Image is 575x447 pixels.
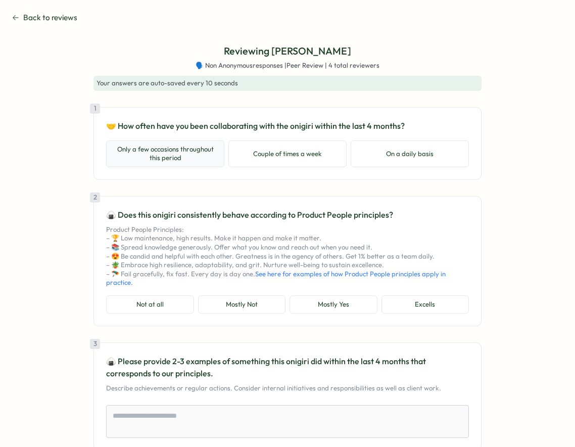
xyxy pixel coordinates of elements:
[106,140,224,167] button: Only a few occasions throughout this period
[106,209,469,221] p: 🍙 Does this onigiri consistently behave according to Product People principles?
[381,295,469,314] button: Excells
[198,295,286,314] button: Mostly Not
[106,384,469,393] p: Describe achievements or regular actions. Consider internal initiatives and responsibilities as w...
[228,140,347,167] button: Couple of times a week
[90,192,100,203] div: 2
[290,295,377,314] button: Mostly Yes
[224,43,351,59] p: Reviewing [PERSON_NAME]
[90,339,100,349] div: 3
[23,12,77,23] span: Back to reviews
[90,104,100,114] div: 1
[106,225,469,287] p: Product People Principles: – 🏆 Low maintenance, high results. Make it happen and make it matter. ...
[97,79,238,87] span: Your answers are auto-saved every 10 seconds
[12,12,77,23] button: Back to reviews
[106,120,469,132] p: 🤝 How often have you been collaborating with the onigiri within the last 4 months?
[106,295,194,314] button: Not at all
[196,61,379,70] span: 🗣️ Non Anonymous responses | Peer Review | 4 total reviewers
[106,270,446,287] a: See here for examples of how Product People principles apply in practice.
[351,140,469,167] button: On a daily basis
[106,355,469,380] p: 🍙 Please provide 2-3 examples of something this onigiri did within the last 4 months that corresp...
